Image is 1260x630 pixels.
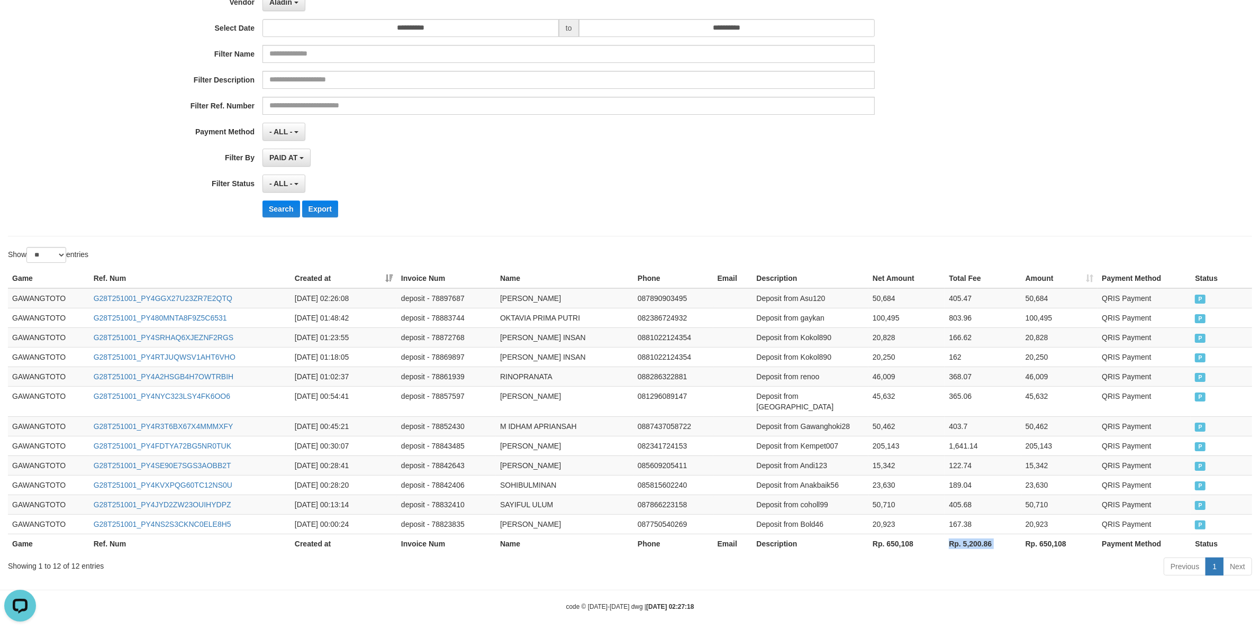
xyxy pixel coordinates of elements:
[752,455,868,475] td: Deposit from Andi123
[752,367,868,386] td: Deposit from renoo
[752,288,868,308] td: Deposit from Asu120
[945,475,1021,495] td: 189.04
[262,149,311,167] button: PAID AT
[8,436,89,455] td: GAWANGTOTO
[8,475,89,495] td: GAWANGTOTO
[752,534,868,553] th: Description
[1098,269,1191,288] th: Payment Method
[633,455,713,475] td: 085609205411
[496,367,633,386] td: RINOPRANATA
[8,416,89,436] td: GAWANGTOTO
[868,308,945,327] td: 100,495
[496,416,633,436] td: M IDHAM APRIANSAH
[397,308,496,327] td: deposit - 78883744
[1098,475,1191,495] td: QRIS Payment
[496,436,633,455] td: [PERSON_NAME]
[94,294,232,303] a: G28T251001_PY4GGX27U23ZR7E2QTQ
[397,367,496,386] td: deposit - 78861939
[94,333,234,342] a: G28T251001_PY4SRHAQ6XJEZNF2RGS
[262,123,305,141] button: - ALL -
[868,367,945,386] td: 46,009
[94,372,234,381] a: G28T251001_PY4A2HSGB4H7OWTRBIH
[1098,308,1191,327] td: QRIS Payment
[94,481,232,489] a: G28T251001_PY4KVXPQG60TC12NS0U
[397,327,496,347] td: deposit - 78872768
[496,475,633,495] td: SOHIBULMINAN
[868,288,945,308] td: 50,684
[496,269,633,288] th: Name
[496,288,633,308] td: [PERSON_NAME]
[868,269,945,288] th: Net Amount
[291,416,397,436] td: [DATE] 00:45:21
[397,288,496,308] td: deposit - 78897687
[8,556,517,571] div: Showing 1 to 12 of 12 entries
[269,127,293,136] span: - ALL -
[94,392,230,400] a: G28T251001_PY4NYC323LSY4FK6OO6
[1021,327,1098,347] td: 20,828
[291,455,397,475] td: [DATE] 00:28:41
[1195,334,1205,343] span: PAID
[94,461,231,470] a: G28T251001_PY4SE90E7SGS3AOBB2T
[291,514,397,534] td: [DATE] 00:00:24
[633,386,713,416] td: 081296089147
[397,455,496,475] td: deposit - 78842643
[1098,455,1191,475] td: QRIS Payment
[752,475,868,495] td: Deposit from Anakbaik56
[945,386,1021,416] td: 365.06
[8,455,89,475] td: GAWANGTOTO
[1021,308,1098,327] td: 100,495
[1021,514,1098,534] td: 20,923
[1021,495,1098,514] td: 50,710
[397,416,496,436] td: deposit - 78852430
[1195,392,1205,401] span: PAID
[752,514,868,534] td: Deposit from Bold46
[4,4,36,36] button: Open LiveChat chat widget
[94,422,233,431] a: G28T251001_PY4R3T6BX67X4MMMXFY
[752,308,868,327] td: Deposit from gaykan
[496,386,633,416] td: [PERSON_NAME]
[8,534,89,553] th: Game
[868,416,945,436] td: 50,462
[397,514,496,534] td: deposit - 78823835
[752,347,868,367] td: Deposit from Kokol890
[945,347,1021,367] td: 162
[496,495,633,514] td: SAYIFUL ULUM
[397,534,496,553] th: Invoice Num
[302,200,338,217] button: Export
[633,347,713,367] td: 0881022124354
[945,436,1021,455] td: 1,641.14
[1195,521,1205,529] span: PAID
[1223,558,1252,576] a: Next
[633,495,713,514] td: 087866223158
[1021,436,1098,455] td: 205,143
[868,534,945,553] th: Rp. 650,108
[291,495,397,514] td: [DATE] 00:13:14
[8,327,89,347] td: GAWANGTOTO
[945,495,1021,514] td: 405.68
[945,534,1021,553] th: Rp. 5,200.86
[752,495,868,514] td: Deposit from coholl99
[1098,534,1191,553] th: Payment Method
[496,347,633,367] td: [PERSON_NAME] INSAN
[1195,423,1205,432] span: PAID
[633,269,713,288] th: Phone
[1098,288,1191,308] td: QRIS Payment
[633,534,713,553] th: Phone
[8,247,88,263] label: Show entries
[633,308,713,327] td: 082386724932
[1098,327,1191,347] td: QRIS Payment
[1191,269,1252,288] th: Status
[496,455,633,475] td: [PERSON_NAME]
[945,288,1021,308] td: 405.47
[8,367,89,386] td: GAWANGTOTO
[397,495,496,514] td: deposit - 78832410
[291,436,397,455] td: [DATE] 00:30:07
[291,386,397,416] td: [DATE] 00:54:41
[868,495,945,514] td: 50,710
[1098,416,1191,436] td: QRIS Payment
[868,514,945,534] td: 20,923
[89,269,291,288] th: Ref. Num
[752,327,868,347] td: Deposit from Kokol890
[1195,314,1205,323] span: PAID
[752,436,868,455] td: Deposit from Kempet007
